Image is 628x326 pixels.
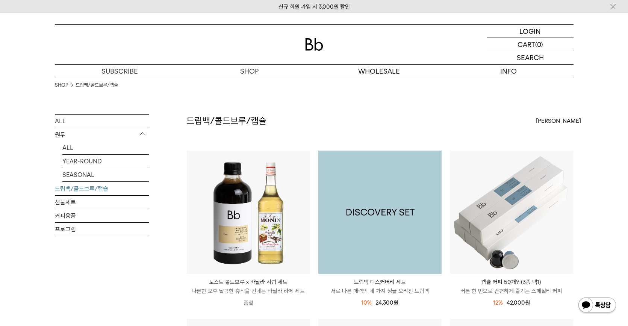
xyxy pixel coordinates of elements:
a: 캡슐 커피 50개입(3종 택1) 버튼 한 번으로 간편하게 즐기는 스페셜티 커피 [450,278,573,296]
p: 품절 [187,296,310,311]
a: SHOP [185,65,314,78]
p: 드립백 디스커버리 세트 [318,278,442,287]
a: 선물세트 [55,196,149,209]
span: 24,300 [375,299,398,306]
a: 드립백/콜드브루/캡슐 [76,81,118,89]
a: SUBSCRIBE [55,65,185,78]
p: SEARCH [517,51,544,64]
a: YEAR-ROUND [62,155,149,168]
p: 원두 [55,128,149,142]
a: 드립백/콜드브루/캡슐 [55,182,149,195]
a: 신규 회원 가입 시 3,000원 할인 [278,3,350,10]
h2: 드립백/콜드브루/캡슐 [186,115,266,127]
a: SEASONAL [62,168,149,181]
p: LOGIN [519,25,541,38]
div: 12% [493,298,503,307]
span: 42,000 [507,299,530,306]
p: 버튼 한 번으로 간편하게 즐기는 스페셜티 커피 [450,287,573,296]
a: ALL [55,115,149,128]
img: 토스트 콜드브루 x 바닐라 시럽 세트 [187,151,310,274]
p: CART [518,38,535,51]
a: LOGIN [487,25,574,38]
p: 나른한 오후 달콤한 휴식을 건네는 바닐라 라떼 세트 [187,287,310,296]
a: ALL [62,141,149,154]
a: 드립백 디스커버리 세트 [318,151,442,274]
span: [PERSON_NAME] [536,116,581,125]
span: 원 [393,299,398,306]
div: 10% [361,298,372,307]
a: 커피용품 [55,209,149,222]
a: SHOP [55,81,68,89]
span: 원 [525,299,530,306]
p: 서로 다른 매력의 네 가지 싱글 오리진 드립백 [318,287,442,296]
a: 드립백 디스커버리 세트 서로 다른 매력의 네 가지 싱글 오리진 드립백 [318,278,442,296]
img: 1000001174_add2_035.jpg [318,151,442,274]
p: WHOLESALE [314,65,444,78]
a: 토스트 콜드브루 x 바닐라 시럽 세트 나른한 오후 달콤한 휴식을 건네는 바닐라 라떼 세트 [187,278,310,296]
img: 캡슐 커피 50개입(3종 택1) [450,151,573,274]
a: CART (0) [487,38,574,51]
img: 로고 [305,38,323,51]
img: 카카오톡 채널 1:1 채팅 버튼 [578,297,617,315]
p: 캡슐 커피 50개입(3종 택1) [450,278,573,287]
p: 토스트 콜드브루 x 바닐라 시럽 세트 [187,278,310,287]
p: INFO [444,65,574,78]
p: (0) [535,38,543,51]
a: 프로그램 [55,223,149,236]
